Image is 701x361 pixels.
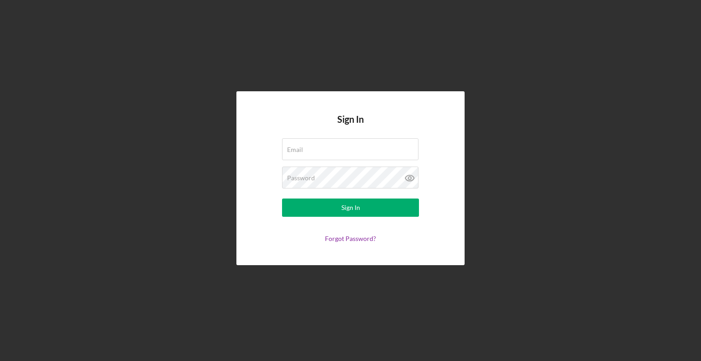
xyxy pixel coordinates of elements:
h4: Sign In [337,114,364,138]
div: Sign In [341,199,360,217]
label: Email [287,146,303,153]
label: Password [287,174,315,182]
a: Forgot Password? [325,235,376,242]
button: Sign In [282,199,419,217]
